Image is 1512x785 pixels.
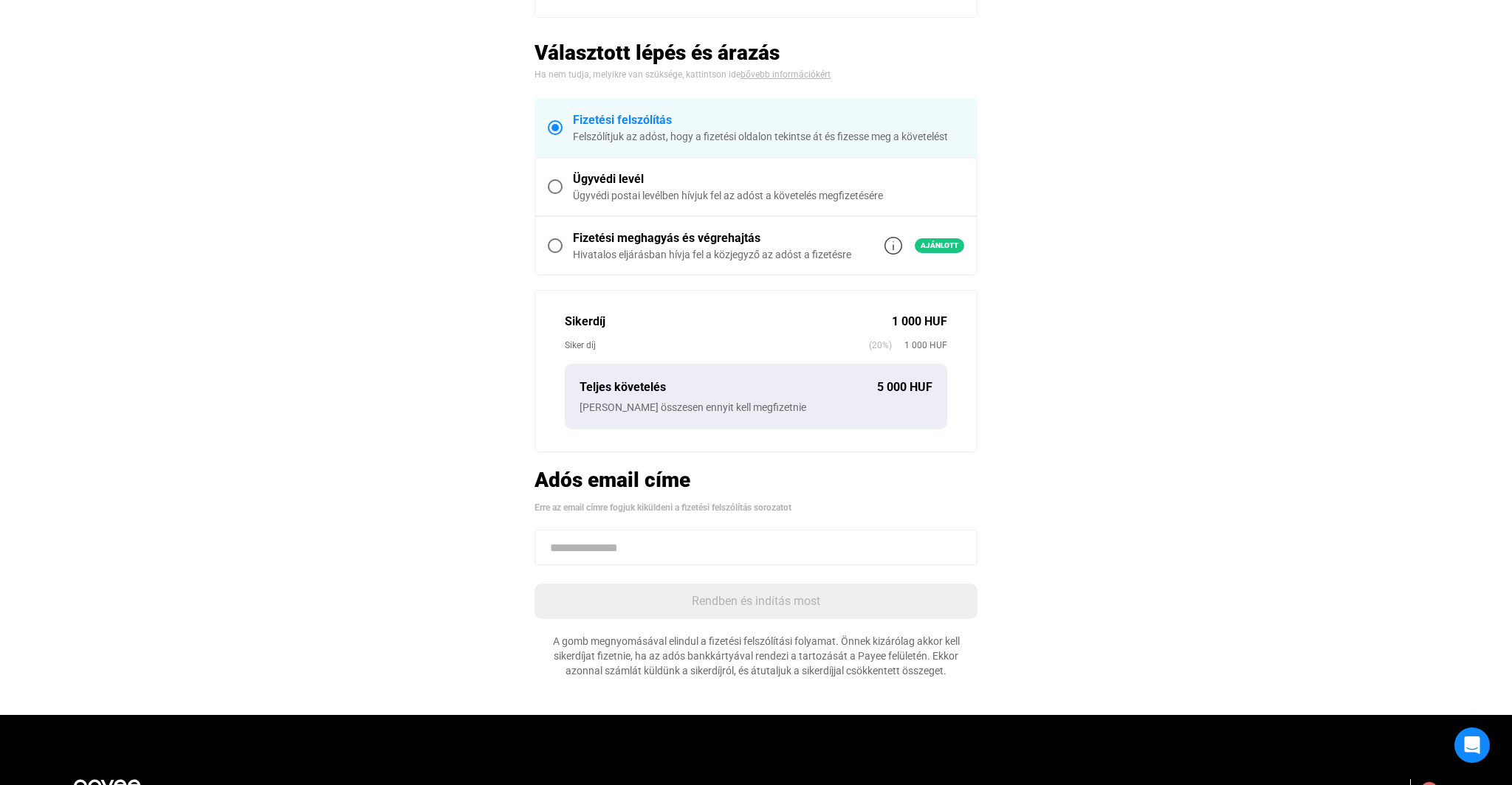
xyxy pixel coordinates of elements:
span: Ha nem tudja, melyikre van szüksége, kattintson ide [535,69,740,80]
h2: Adós email címe [535,467,977,493]
span: (20%) [869,338,892,353]
div: Erre az email címre fogjuk kiküldeni a fizetési felszólítás sorozatot [535,500,977,515]
div: Open Intercom Messenger [1454,727,1490,763]
div: Felszólítjuk az adóst, hogy a fizetési oldalon tekintse át és fizesse meg a követelést [573,129,964,144]
div: Hivatalos eljárásban hívja fel a közjegyző az adóst a fizetésre [573,247,851,262]
div: A gomb megnyomásával elindul a fizetési felszólítási folyamat. Önnek kizárólag akkor kell sikerdí... [535,634,977,678]
div: Teljes követelés [580,378,877,396]
div: Fizetési felszólítás [573,111,964,129]
div: Fizetési meghagyás és végrehajtás [573,229,851,247]
div: Sikerdíj [565,313,892,331]
div: [PERSON_NAME] összesen ennyit kell megfizetnie [580,400,932,415]
div: Siker díj [565,338,869,353]
div: Ügyvédi postai levélben hívjuk fel az adóst a követelés megfizetésére [573,188,964,203]
div: 1 000 HUF [892,313,947,331]
div: 5 000 HUF [877,378,932,396]
a: bővebb információkért [740,69,831,80]
div: Rendben és indítás most [539,592,973,610]
button: Rendben és indítás most [535,584,977,619]
div: Ügyvédi levél [573,170,964,188]
a: info-grey-outlineAjánlott [884,237,964,255]
h2: Választott lépés és árazás [535,40,977,66]
img: info-grey-outline [884,237,902,255]
span: 1 000 HUF [892,338,947,353]
span: Ajánlott [915,238,964,253]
